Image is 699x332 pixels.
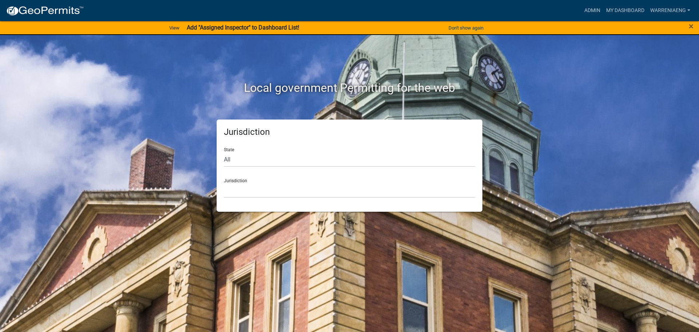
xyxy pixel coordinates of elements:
button: Close [689,22,694,31]
strong: Add "Assigned Inspector" to Dashboard List! [187,24,299,31]
span: × [689,21,694,31]
h2: Local government Permitting for the web [147,81,552,95]
a: WarrenIAEng [647,4,693,17]
a: Admin [581,4,603,17]
h5: Jurisdiction [224,127,475,137]
button: Don't show again [446,22,486,34]
a: My Dashboard [603,4,647,17]
a: View [166,22,182,34]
